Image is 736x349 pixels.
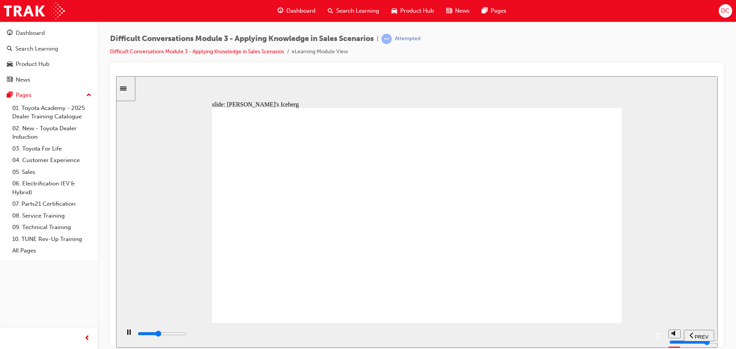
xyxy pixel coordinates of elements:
div: misc controls [552,247,564,272]
a: News [3,73,95,87]
span: search-icon [7,46,12,52]
span: guage-icon [7,30,13,37]
a: 05. Sales [9,166,95,178]
span: up-icon [86,90,92,100]
a: All Pages [9,245,95,257]
a: 06. Electrification (EV & Hybrid) [9,178,95,198]
div: News [16,75,30,84]
span: news-icon [446,6,452,16]
span: Pages [491,7,506,15]
span: Difficult Conversations Module 3 - Applying Knowledge in Sales Scenarios [110,34,374,43]
img: Trak [4,2,65,20]
span: learningRecordVerb_ATTEMPT-icon [381,34,392,44]
a: 01. Toyota Academy - 2025 Dealer Training Catalogue [9,102,95,123]
div: Attempted [395,35,421,43]
a: Difficult Conversations Module 3 - Applying Knowledge in Sales Scenarios [110,48,284,55]
a: Search Learning [3,42,95,56]
span: PREV [578,258,592,264]
a: 09. Technical Training [9,221,95,233]
div: Pages [16,91,31,100]
a: 04. Customer Experience [9,154,95,166]
a: news-iconNews [440,3,476,19]
a: search-iconSearch Learning [322,3,385,19]
span: prev-icon [84,334,90,343]
a: pages-iconPages [476,3,513,19]
a: guage-iconDashboard [271,3,322,19]
span: Search Learning [336,7,379,15]
span: pages-icon [7,92,13,99]
span: pages-icon [482,6,488,16]
span: | [377,34,378,43]
button: DashboardSearch LearningProduct HubNews [3,25,95,88]
span: Dashboard [286,7,315,15]
button: previous [568,254,598,265]
button: volume [552,253,565,262]
span: search-icon [328,6,333,16]
button: Pages [3,88,95,102]
a: car-iconProduct Hub [385,3,440,19]
button: play/pause [4,253,17,266]
a: Dashboard [3,26,95,40]
nav: slide navigation [568,247,598,272]
span: DC [721,7,729,15]
a: 08. Service Training [9,210,95,222]
span: car-icon [391,6,397,16]
span: Product Hub [400,7,434,15]
div: Search Learning [15,44,58,53]
span: news-icon [7,77,13,84]
a: 07. Parts21 Certification [9,198,95,210]
a: 03. Toyota For Life [9,143,95,155]
a: Product Hub [3,57,95,71]
span: News [455,7,470,15]
span: car-icon [7,61,13,68]
li: eLearning Module View [292,48,348,56]
a: 02. New - Toyota Dealer Induction [9,123,95,143]
div: Dashboard [16,29,45,38]
div: Product Hub [16,60,49,69]
input: volume [553,263,603,269]
button: replay [537,254,549,265]
a: 10. TUNE Rev-Up Training [9,233,95,245]
div: playback controls [4,247,549,272]
input: slide progress [21,254,71,261]
button: DC [719,4,732,18]
span: guage-icon [278,6,283,16]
